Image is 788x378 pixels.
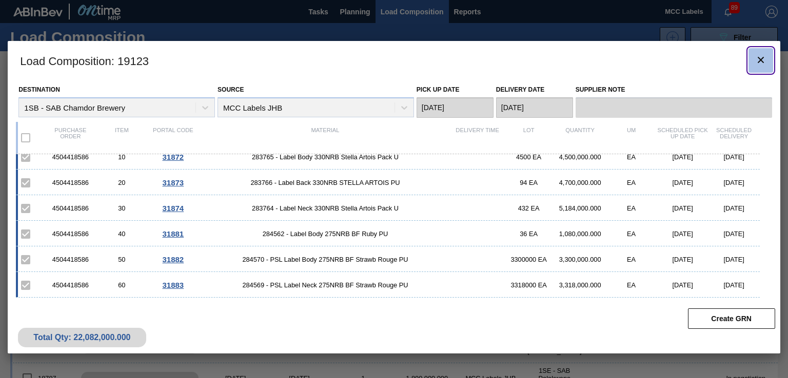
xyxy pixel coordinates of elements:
button: Create GRN [688,308,775,329]
input: mm/dd/yyyy [496,97,573,118]
div: [DATE] [657,179,708,186]
div: Lot [503,127,555,149]
div: 20 [96,179,147,186]
div: Go to Order [147,229,199,238]
span: 284569 - PSL Label Neck 275NRB BF Strawb Rouge PU [199,281,451,289]
div: EA [606,179,657,186]
div: 4504418586 [45,256,96,263]
div: [DATE] [708,281,760,289]
div: [DATE] [657,256,708,263]
div: Go to Order [147,178,199,187]
div: [DATE] [708,230,760,238]
label: Source [218,86,244,93]
div: [DATE] [657,281,708,289]
div: 4500 EA [503,153,555,161]
div: 94 EA [503,179,555,186]
div: UM [606,127,657,149]
div: 3300000 EA [503,256,555,263]
div: [DATE] [708,256,760,263]
div: Quantity [555,127,606,149]
div: EA [606,204,657,212]
span: 284570 - PSL Label Body 275NRB BF Strawb Rouge PU [199,256,451,263]
div: 30 [96,204,147,212]
label: Delivery Date [496,86,544,93]
div: Total Qty: 22,082,000.000 [26,333,138,342]
div: 3,300,000.000 [555,256,606,263]
div: Portal code [147,127,199,149]
span: 31872 [163,153,184,161]
div: Delivery Time [452,127,503,149]
div: 4504418586 [45,230,96,238]
div: Go to Order [147,153,199,161]
div: Go to Order [147,255,199,264]
label: Pick up Date [417,86,460,93]
div: EA [606,281,657,289]
span: 31881 [163,229,184,238]
div: Scheduled Delivery [708,127,760,149]
div: 432 EA [503,204,555,212]
div: 3,318,000.000 [555,281,606,289]
span: 283765 - Label Body 330NRB Stella Artois Pack U [199,153,451,161]
div: Item [96,127,147,149]
div: Purchase order [45,127,96,149]
div: EA [606,256,657,263]
div: 60 [96,281,147,289]
h3: Load Composition : 19123 [8,41,780,80]
div: 3318000 EA [503,281,555,289]
div: 10 [96,153,147,161]
div: 4,500,000.000 [555,153,606,161]
div: Go to Order [147,281,199,289]
div: 4504418586 [45,281,96,289]
div: 4,700,000.000 [555,179,606,186]
span: 283766 - Label Back 330NRB STELLA ARTOIS PU [199,179,451,186]
div: 4504418586 [45,204,96,212]
div: [DATE] [708,153,760,161]
span: 283764 - Label Neck 330NRB Stella Artois Pack U [199,204,451,212]
div: 5,184,000.000 [555,204,606,212]
div: [DATE] [657,153,708,161]
div: [DATE] [708,179,760,186]
div: 4504418586 [45,153,96,161]
div: 40 [96,230,147,238]
div: Material [199,127,451,149]
div: 50 [96,256,147,263]
div: Go to Order [147,204,199,213]
input: mm/dd/yyyy [417,97,494,118]
div: Scheduled Pick up Date [657,127,708,149]
span: 31883 [163,281,184,289]
span: 284562 - Label Body 275NRB BF Ruby PU [199,230,451,238]
div: [DATE] [657,230,708,238]
div: 36 EA [503,230,555,238]
div: [DATE] [657,204,708,212]
div: [DATE] [708,204,760,212]
label: Destination [18,86,60,93]
div: EA [606,230,657,238]
div: 4504418586 [45,179,96,186]
span: 31874 [163,204,184,213]
span: 31882 [163,255,184,264]
label: Supplier Note [576,82,772,97]
div: EA [606,153,657,161]
span: 31873 [163,178,184,187]
div: 1,080,000.000 [555,230,606,238]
